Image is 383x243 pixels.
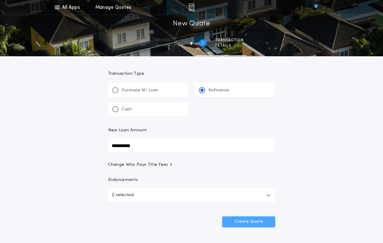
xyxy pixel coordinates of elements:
p: Refinance [208,87,229,94]
button: 0 selected [108,188,275,202]
button: Create Quote [222,216,275,227]
span: information [155,43,183,48]
span: Property [155,38,183,43]
span: details [215,43,244,48]
p: Cash [122,107,132,113]
p: Purchase W/ Loan [122,87,158,94]
img: vs-icon [303,4,329,10]
p: Endorsements [108,177,275,183]
button: Change Who Pays Title Fees [108,162,275,168]
span: Transaction [215,38,244,43]
h2: 2 [202,41,204,45]
img: img [189,4,194,11]
p: New Loan Amount [108,127,147,133]
p: 0 selected [112,192,134,199]
input: New Loan Amount [108,138,275,153]
span: Change Who Pays Title Fees [108,162,173,168]
h1: New Quote [173,19,210,29]
p: Transaction Type [108,71,275,77]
